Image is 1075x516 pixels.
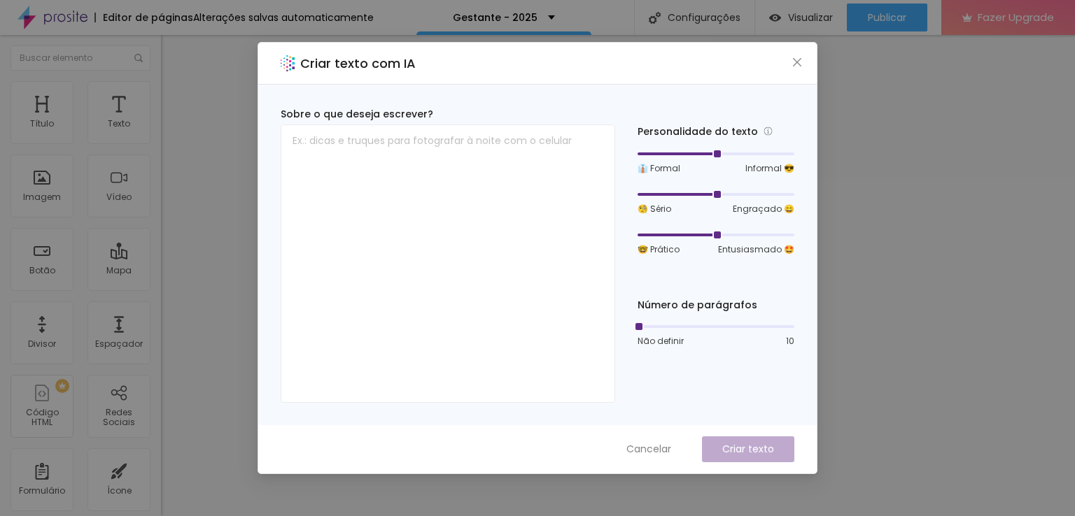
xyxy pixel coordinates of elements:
button: Cancelar [612,436,685,462]
span: Cancelar [626,442,671,457]
span: Não definir [638,335,684,347]
div: Personalidade do texto [638,124,794,140]
input: Buscar elemento [10,45,150,71]
span: Informal 😎 [745,162,794,175]
span: 👔 Formal [638,162,680,175]
img: Icone [649,12,661,24]
button: Visualizar [755,3,847,31]
img: view-1.svg [769,12,781,24]
div: Alterações salvas automaticamente [193,13,374,22]
div: Formulário [19,486,65,496]
div: Ícone [107,486,132,496]
span: 🤓 Prático [638,243,680,256]
div: Botão [29,266,55,275]
img: Icone [134,54,143,62]
div: Redes Sociais [91,408,146,428]
div: Vídeo [106,192,132,202]
div: Editor de páginas [94,13,193,22]
span: Engraçado 😄 [733,203,794,215]
div: Mapa [106,266,132,275]
div: Imagem [23,192,61,202]
button: Close [790,55,805,70]
div: Número de parágrafos [638,298,794,313]
span: 🧐 Sério [638,203,671,215]
div: Título [30,119,54,129]
p: Gestante - 2025 [453,13,537,22]
div: Divisor [28,339,56,349]
div: Sobre o que deseja escrever? [281,107,615,122]
span: Fazer Upgrade [978,11,1054,23]
span: 10 [786,335,794,347]
button: Publicar [847,3,927,31]
div: Texto [108,119,130,129]
div: Espaçador [95,339,143,349]
span: close [792,57,803,68]
h2: Criar texto com IA [300,54,416,73]
button: Criar texto [702,436,794,462]
div: Código HTML [14,408,69,428]
iframe: Editor [161,35,1075,516]
span: Entusiasmado 🤩 [718,243,794,256]
span: Publicar [868,12,906,23]
span: Visualizar [788,12,833,23]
